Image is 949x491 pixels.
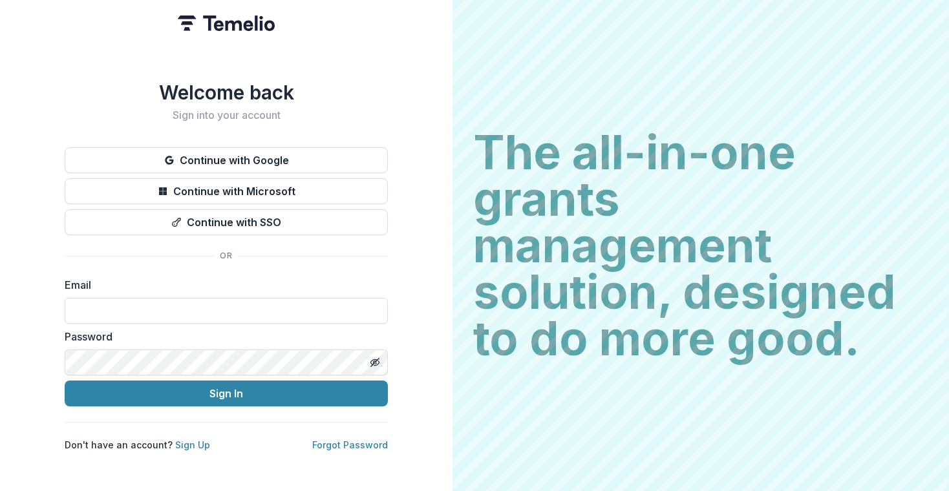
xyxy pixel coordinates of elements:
button: Toggle password visibility [365,352,385,373]
button: Sign In [65,381,388,406]
label: Email [65,277,380,293]
h2: Sign into your account [65,109,388,121]
p: Don't have an account? [65,438,210,452]
button: Continue with SSO [65,209,388,235]
a: Forgot Password [312,439,388,450]
label: Password [65,329,380,344]
img: Temelio [178,16,275,31]
button: Continue with Microsoft [65,178,388,204]
button: Continue with Google [65,147,388,173]
a: Sign Up [175,439,210,450]
h1: Welcome back [65,81,388,104]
